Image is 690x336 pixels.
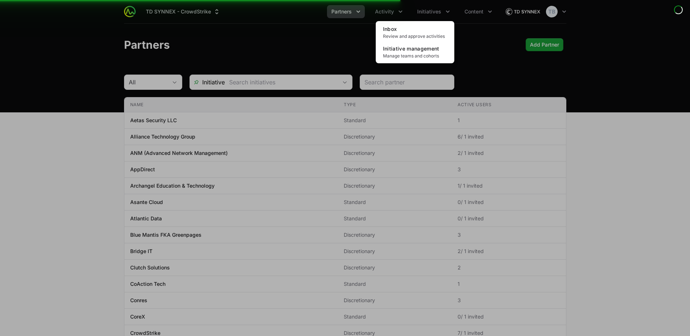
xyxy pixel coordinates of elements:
span: Initiative management [383,45,439,52]
span: Review and approve activities [383,33,447,39]
span: Inbox [383,26,397,32]
a: InboxReview and approve activities [377,23,453,42]
span: Manage teams and cohorts [383,53,447,59]
div: Main navigation [136,5,496,18]
a: Initiative managementManage teams and cohorts [377,42,453,62]
div: Initiatives menu [413,5,454,18]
